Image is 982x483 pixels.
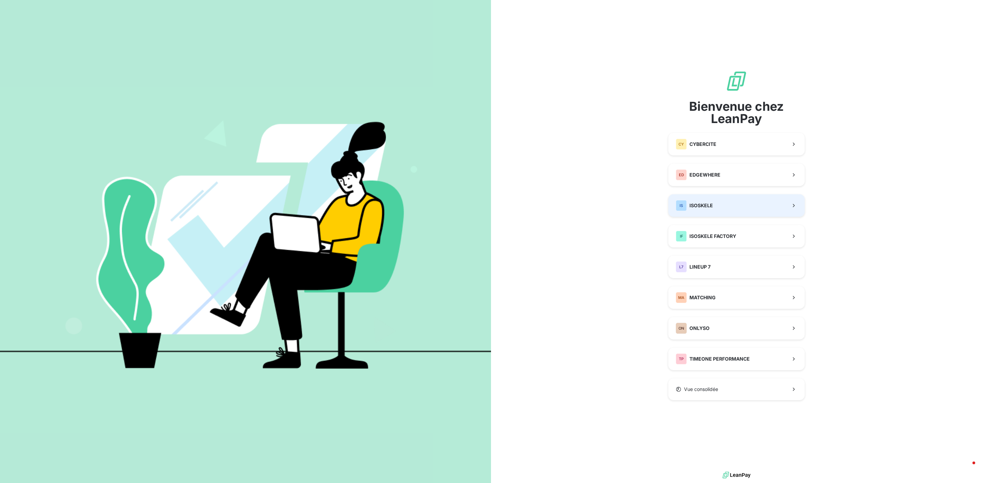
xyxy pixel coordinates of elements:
span: Bienvenue chez LeanPay [668,100,805,125]
div: IF [676,231,687,242]
span: ONLYSO [689,325,710,332]
button: ISISOSKELE [668,194,805,217]
span: LINEUP 7 [689,263,711,270]
span: TIMEONE PERFORMANCE [689,356,750,362]
span: MATCHING [689,294,716,301]
div: TP [676,353,687,364]
span: ISOSKELE FACTORY [689,233,736,240]
img: logo sigle [726,70,747,92]
button: CYCYBERCITE [668,133,805,155]
div: IS [676,200,687,211]
button: MAMATCHING [668,286,805,309]
div: CY [676,139,687,150]
button: EDEDGEWHERE [668,164,805,186]
div: ED [676,169,687,180]
span: ISOSKELE [689,202,713,209]
button: TPTIMEONE PERFORMANCE [668,348,805,370]
div: ON [676,323,687,334]
button: Vue consolidée [668,378,805,400]
div: L7 [676,261,687,272]
span: CYBERCITE [689,141,716,148]
button: ONONLYSO [668,317,805,339]
iframe: Intercom live chat [959,460,975,476]
img: logo [723,470,750,480]
span: EDGEWHERE [689,171,720,178]
button: L7LINEUP 7 [668,256,805,278]
span: Vue consolidée [684,386,718,393]
button: IFISOSKELE FACTORY [668,225,805,247]
div: MA [676,292,687,303]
